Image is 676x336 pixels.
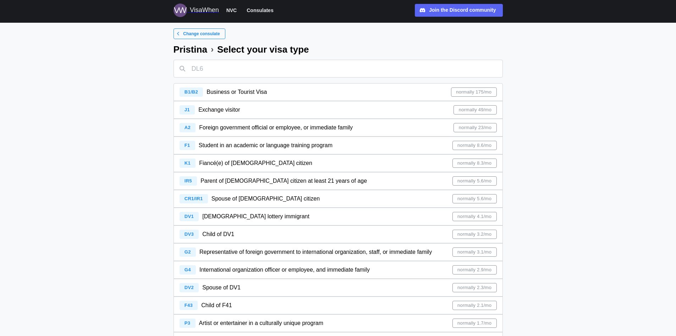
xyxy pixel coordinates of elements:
[185,160,191,166] span: K1
[174,208,503,225] a: DV1 [DEMOGRAPHIC_DATA] lottery immigrantnormally 4.1/mo
[185,214,194,219] span: DV1
[459,123,491,132] span: normally 23/mo
[457,266,491,274] span: normally 2.9/mo
[211,45,214,54] div: ›
[198,107,240,113] span: Exchange visitor
[174,225,503,243] a: DV3 Child of DV1normally 3.2/mo
[247,6,273,15] span: Consulates
[174,261,503,279] a: G4 International organization officer or employee, and immediate familynormally 2.9/mo
[457,194,491,203] span: normally 5.6/mo
[459,106,491,114] span: normally 49/mo
[185,107,190,112] span: J1
[207,89,267,95] span: Business or Tourist Visa
[185,285,194,290] span: DV2
[174,101,503,119] a: J1 Exchange visitornormally 49/mo
[185,178,192,183] span: IR5
[199,160,312,166] span: Fiancé(e) of [DEMOGRAPHIC_DATA] citizen
[174,172,503,190] a: IR5 Parent of [DEMOGRAPHIC_DATA] citizen at least 21 years of agenormally 5.6/mo
[174,243,503,261] a: G2 Representative of foreign government to international organization, staff, or immediate family...
[457,230,491,239] span: normally 3.2/mo
[429,6,496,14] div: Join the Discord community
[202,231,234,237] span: Child of DV1
[174,83,503,101] a: B1/B2 Business or Tourist Visanormally 175/mo
[183,29,220,39] span: Change consulate
[457,283,491,292] span: normally 2.3/mo
[456,88,491,96] span: normally 175/mo
[185,125,191,130] span: A2
[174,297,503,314] a: F43 Child of F41normally 2.1/mo
[185,267,191,272] span: G4
[174,279,503,297] a: DV2 Spouse of DV1normally 2.3/mo
[174,28,225,39] a: Change consulate
[174,314,503,332] a: P3 Artist or entertainer in a culturally unique programnormally 1.7/mo
[226,6,237,15] span: NVC
[185,320,190,326] span: P3
[199,249,432,255] span: Representative of foreign government to international organization, staff, or immediate family
[174,154,503,172] a: K1 Fiancé(e) of [DEMOGRAPHIC_DATA] citizennormally 8.3/mo
[457,248,491,256] span: normally 3.1/mo
[174,4,219,17] a: Logo for VisaWhen VisaWhen
[457,212,491,221] span: normally 4.1/mo
[174,4,187,17] img: Logo for VisaWhen
[199,142,332,148] span: Student in an academic or language training program
[457,319,491,327] span: normally 1.7/mo
[457,159,491,167] span: normally 8.3/mo
[199,320,323,326] span: Artist or entertainer in a culturally unique program
[174,119,503,137] a: A2 Foreign government official or employee, or immediate familynormally 23/mo
[199,267,370,273] span: International organization officer or employee, and immediate family
[174,45,207,54] div: Pristina
[457,177,491,185] span: normally 5.6/mo
[200,178,367,184] span: Parent of [DEMOGRAPHIC_DATA] citizen at least 21 years of age
[415,4,503,17] a: Join the Discord community
[185,89,198,95] span: B1/B2
[201,302,232,308] span: Child of F41
[217,45,309,54] div: Select your visa type
[174,190,503,208] a: CR1/IR1 Spouse of [DEMOGRAPHIC_DATA] citizennormally 5.6/mo
[185,196,203,201] span: CR1/IR1
[202,284,241,290] span: Spouse of DV1
[185,231,194,237] span: DV3
[185,249,191,255] span: G2
[223,6,240,15] button: NVC
[457,301,491,310] span: normally 2.1/mo
[185,303,193,308] span: F43
[185,143,190,148] span: F1
[199,124,353,130] span: Foreign government official or employee, or immediate family
[457,141,491,150] span: normally 8.6/mo
[174,137,503,154] a: F1 Student in an academic or language training programnormally 8.6/mo
[202,213,309,219] span: [DEMOGRAPHIC_DATA] lottery immigrant
[190,5,219,15] div: VisaWhen
[243,6,276,15] button: Consulates
[174,60,503,78] input: DL6
[211,196,320,202] span: Spouse of [DEMOGRAPHIC_DATA] citizen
